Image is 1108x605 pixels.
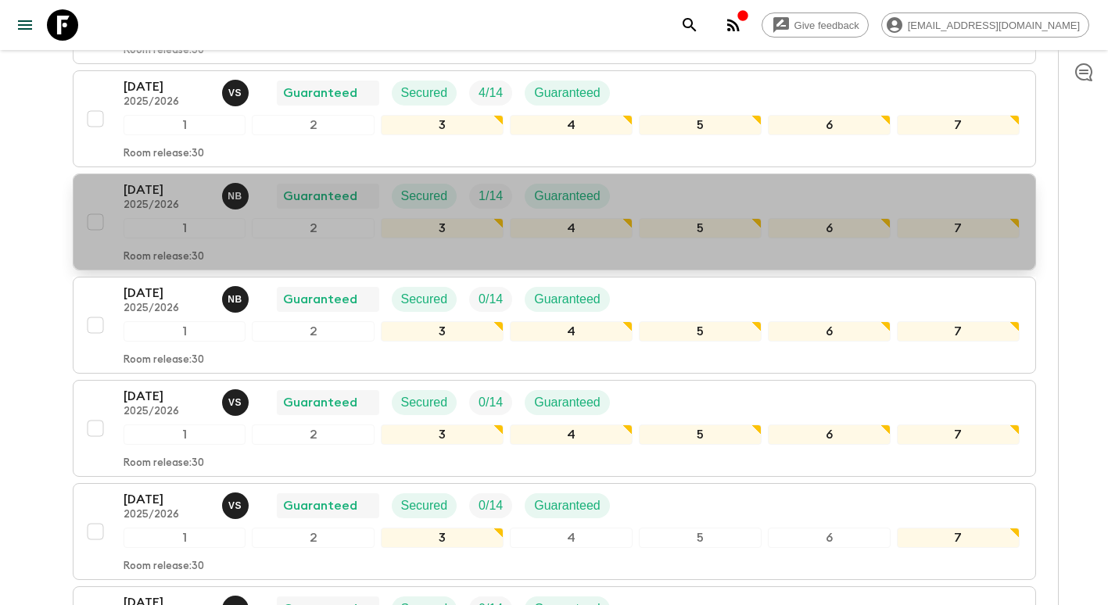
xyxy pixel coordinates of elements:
p: Guaranteed [283,84,357,102]
p: N B [228,293,242,306]
div: 1 [124,115,246,135]
div: Trip Fill [469,390,512,415]
div: 4 [510,115,633,135]
button: vS [222,80,252,106]
button: search adventures [674,9,705,41]
p: 2025/2026 [124,96,210,109]
span: vincent Scott [222,84,252,97]
span: [EMAIL_ADDRESS][DOMAIN_NAME] [899,20,1088,31]
div: 5 [639,424,762,445]
div: Trip Fill [469,493,512,518]
div: 3 [381,321,504,342]
p: v S [228,87,242,99]
p: Guaranteed [534,290,601,309]
p: Secured [401,393,448,412]
div: 3 [381,115,504,135]
div: 6 [768,528,891,548]
div: 4 [510,424,633,445]
p: [DATE] [124,77,210,96]
span: vincent Scott [222,394,252,406]
div: 3 [381,424,504,445]
button: [DATE]2025/2026vincent ScottGuaranteedSecuredTrip FillGuaranteed1234567Room release:30 [73,380,1036,477]
p: Secured [401,84,448,102]
div: Secured [392,493,457,518]
div: 1 [124,528,246,548]
p: Guaranteed [283,187,357,206]
p: 4 / 14 [479,84,503,102]
span: Give feedback [786,20,868,31]
div: 3 [381,528,504,548]
button: [DATE]2025/2026vincent ScottGuaranteedSecuredTrip FillGuaranteed1234567Room release:30 [73,70,1036,167]
div: 5 [639,321,762,342]
p: Guaranteed [534,496,601,515]
div: 4 [510,321,633,342]
p: 0 / 14 [479,290,503,309]
div: 2 [252,218,375,238]
p: Room release: 30 [124,457,204,470]
p: 2025/2026 [124,406,210,418]
p: Secured [401,290,448,309]
div: 5 [639,115,762,135]
p: v S [228,499,242,512]
p: [DATE] [124,284,210,302]
div: 5 [639,528,762,548]
div: [EMAIL_ADDRESS][DOMAIN_NAME] [881,13,1089,38]
p: [DATE] [124,490,210,509]
p: 1 / 14 [479,187,503,206]
div: 2 [252,528,375,548]
div: 6 [768,218,891,238]
p: Guaranteed [534,393,601,412]
button: [DATE]2025/2026Nafise BlakeGuaranteedSecuredTrip FillGuaranteed1234567Room release:30 [73,277,1036,374]
p: Guaranteed [283,290,357,309]
div: 6 [768,115,891,135]
p: 2025/2026 [124,509,210,521]
div: 2 [252,115,375,135]
div: 1 [124,321,246,342]
span: Nafise Blake [222,188,252,200]
div: 5 [639,218,762,238]
a: Give feedback [762,13,869,38]
div: 7 [897,115,1020,135]
p: Room release: 30 [124,251,204,263]
button: vS [222,492,252,519]
p: Room release: 30 [124,560,204,573]
p: Room release: 30 [124,354,204,367]
div: 4 [510,218,633,238]
div: 4 [510,528,633,548]
p: 0 / 14 [479,393,503,412]
p: 2025/2026 [124,199,210,212]
span: Nafise Blake [222,291,252,303]
p: Guaranteed [283,496,357,515]
div: 7 [897,528,1020,548]
div: 7 [897,424,1020,445]
p: Guaranteed [534,187,601,206]
div: 2 [252,424,375,445]
p: N B [228,190,242,202]
div: 6 [768,321,891,342]
p: Room release: 30 [124,45,204,57]
p: Secured [401,187,448,206]
div: Trip Fill [469,81,512,106]
div: 1 [124,218,246,238]
div: 2 [252,321,375,342]
p: Guaranteed [283,393,357,412]
div: Secured [392,390,457,415]
button: [DATE]2025/2026vincent ScottGuaranteedSecuredTrip FillGuaranteed1234567Room release:30 [73,483,1036,580]
p: v S [228,396,242,409]
div: Secured [392,81,457,106]
div: Secured [392,184,457,209]
p: Secured [401,496,448,515]
button: [DATE]2025/2026Nafise BlakeGuaranteedSecuredTrip FillGuaranteed1234567Room release:30 [73,174,1036,270]
button: menu [9,9,41,41]
div: Trip Fill [469,287,512,312]
p: Guaranteed [534,84,601,102]
p: Room release: 30 [124,148,204,160]
p: [DATE] [124,387,210,406]
span: vincent Scott [222,497,252,510]
div: 7 [897,218,1020,238]
div: 3 [381,218,504,238]
p: 2025/2026 [124,302,210,315]
button: vS [222,389,252,416]
div: 6 [768,424,891,445]
div: Secured [392,287,457,312]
